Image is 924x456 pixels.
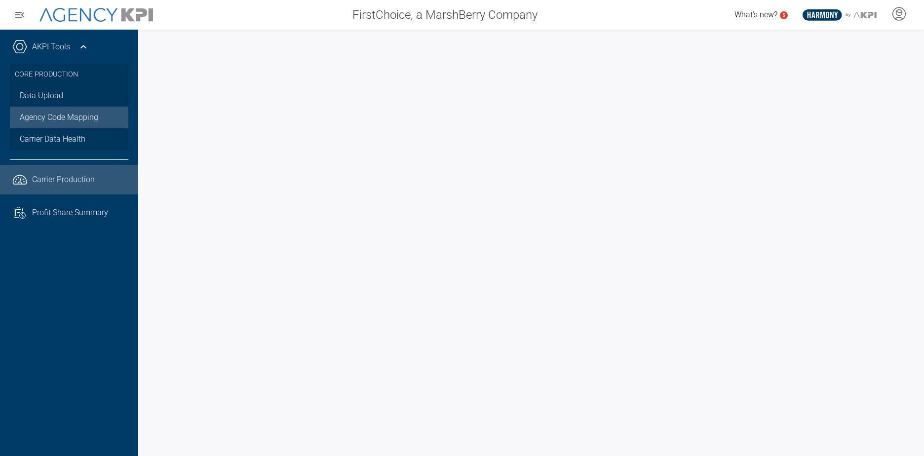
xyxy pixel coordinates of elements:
[32,41,70,53] a: AKPI Tools
[734,10,777,19] span: What's new?
[15,64,123,85] h3: Core Production
[780,11,788,19] a: 5
[20,133,85,145] span: Carrier Data Health
[10,128,128,150] a: Carrier Data Health
[32,174,95,186] span: Carrier Production
[32,207,108,219] span: Profit Share Summary
[10,107,128,128] a: Agency Code Mapping
[782,12,785,18] text: 5
[352,6,538,24] span: FirstChoice, a MarshBerry Company
[10,85,128,107] a: Data Upload
[39,8,153,22] img: AgencyKPI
